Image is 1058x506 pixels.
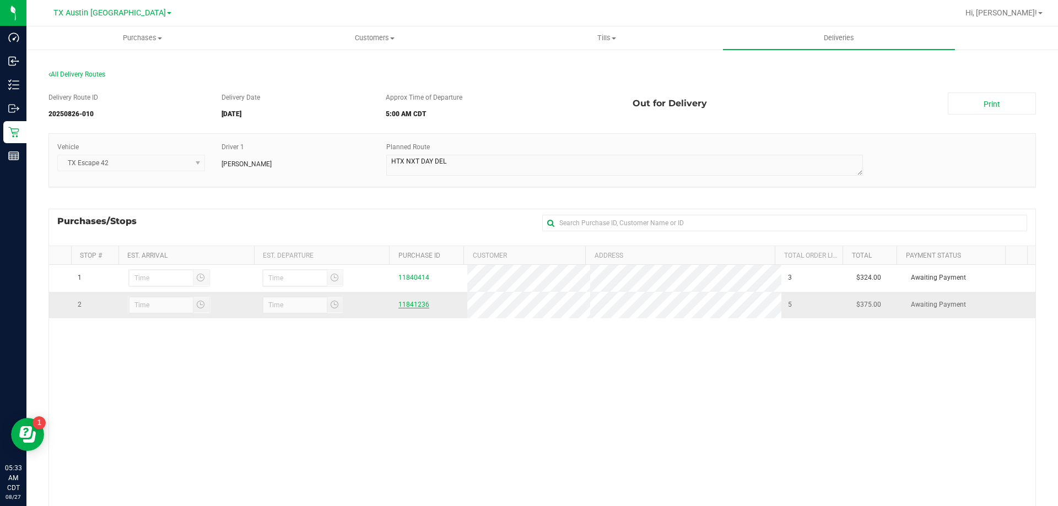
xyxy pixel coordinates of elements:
[27,33,258,43] span: Purchases
[8,150,19,161] inline-svg: Reports
[8,127,19,138] inline-svg: Retail
[911,273,966,283] span: Awaiting Payment
[386,93,462,102] label: Approx Time of Departure
[222,93,260,102] label: Delivery Date
[80,252,102,259] a: Stop #
[254,246,390,265] th: Est. Departure
[78,273,82,283] span: 1
[386,111,616,118] h5: 5:00 AM CDT
[222,111,370,118] h5: [DATE]
[222,159,272,169] span: [PERSON_NAME]
[48,70,105,78] span: All Delivery Routes
[26,26,258,50] a: Purchases
[856,300,881,310] span: $375.00
[788,300,792,310] span: 5
[852,252,872,259] a: Total
[542,215,1027,231] input: Search Purchase ID, Customer Name or ID
[48,110,94,118] strong: 20250826-010
[57,142,79,152] label: Vehicle
[11,418,44,451] iframe: Resource center
[491,33,722,43] span: Tills
[8,32,19,43] inline-svg: Dashboard
[33,416,46,429] iframe: Resource center unread badge
[127,252,168,259] a: Est. Arrival
[398,252,440,259] a: Purchase ID
[633,93,707,115] span: Out for Delivery
[856,273,881,283] span: $324.00
[57,215,148,228] span: Purchases/Stops
[8,103,19,114] inline-svg: Outbound
[398,301,429,308] a: 11841236
[386,142,430,152] label: Planned Route
[585,246,775,265] th: Address
[5,493,21,501] p: 08/27
[723,26,955,50] a: Deliveries
[222,142,244,152] label: Driver 1
[259,33,490,43] span: Customers
[398,274,429,281] a: 11840414
[78,300,82,310] span: 2
[48,93,98,102] label: Delivery Route ID
[8,56,19,67] inline-svg: Inbound
[775,246,843,265] th: Total Order Lines
[258,26,490,50] a: Customers
[788,273,792,283] span: 3
[965,8,1037,17] span: Hi, [PERSON_NAME]!
[911,300,966,310] span: Awaiting Payment
[5,463,21,493] p: 05:33 AM CDT
[809,33,869,43] span: Deliveries
[906,252,961,259] a: Payment Status
[53,8,166,18] span: TX Austin [GEOGRAPHIC_DATA]
[8,79,19,90] inline-svg: Inventory
[948,93,1036,115] a: Print Manifest
[463,246,585,265] th: Customer
[490,26,722,50] a: Tills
